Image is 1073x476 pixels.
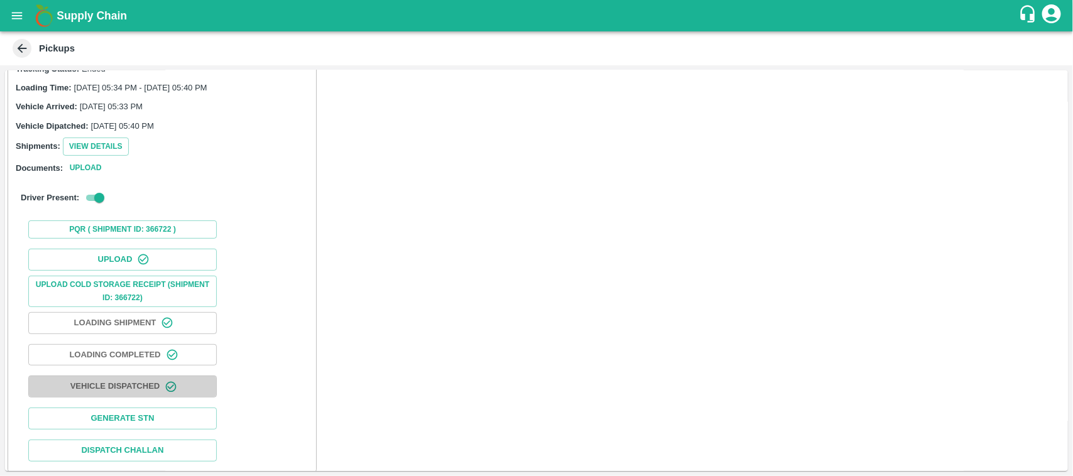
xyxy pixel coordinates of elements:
[28,376,217,398] button: Vehicle Dispatched
[39,43,75,53] b: Pickups
[57,7,1018,24] a: Supply Chain
[57,9,127,22] b: Supply Chain
[16,121,89,131] label: Vehicle Dipatched:
[80,102,143,111] span: [DATE] 05:33 PM
[65,161,106,175] button: Upload
[63,138,129,156] button: View Details
[1018,4,1040,27] div: customer-support
[28,312,217,334] button: Loading Shipment
[28,276,217,307] button: Upload Cold Storage Receipt (SHIPMENT ID: 366722)
[16,163,63,173] label: Documents:
[82,64,106,73] span: Ended
[28,440,217,462] a: Dispatch Challan
[31,3,57,28] img: logo
[3,1,31,30] button: open drawer
[21,193,79,202] label: Driver Present:
[28,344,217,366] button: Loading Completed
[28,220,217,239] button: PQR ( Shipment Id: 366722 )
[28,249,217,271] button: Upload
[1040,3,1063,29] div: account of current user
[16,64,79,73] label: Tracking Status:
[91,121,154,131] span: [DATE] 05:40 PM
[16,83,72,92] label: Loading Time:
[74,83,207,92] span: [DATE] 05:34 PM - [DATE] 05:40 PM
[28,408,217,430] button: Generate STN
[16,102,77,111] label: Vehicle Arrived:
[16,141,60,151] label: Shipments:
